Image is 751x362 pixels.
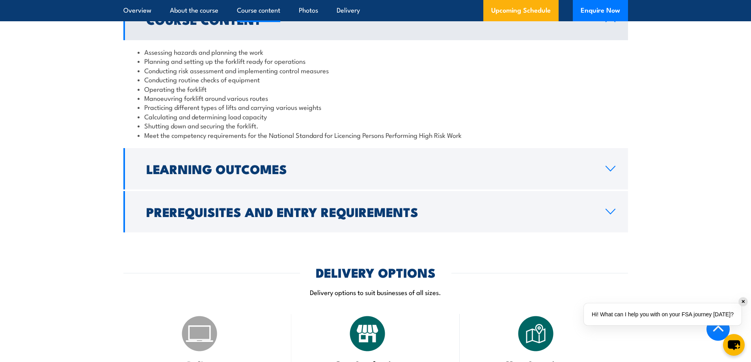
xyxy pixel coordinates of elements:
li: Assessing hazards and planning the work [138,47,614,56]
h2: Prerequisites and Entry Requirements [146,206,593,217]
li: Planning and setting up the forklift ready for operations [138,56,614,65]
li: Manoeuvring forklift around various routes [138,93,614,102]
li: Practicing different types of lifts and carrying various weights [138,102,614,111]
li: Shutting down and securing the forklift. [138,121,614,130]
p: Delivery options to suit businesses of all sizes. [123,288,628,297]
h2: Learning Outcomes [146,163,593,174]
a: Learning Outcomes [123,148,628,189]
h2: Course Content [146,14,593,25]
li: Calculating and determining load capacity [138,112,614,121]
li: Operating the forklift [138,84,614,93]
div: Hi! What can I help you with on your FSA journey [DATE]? [584,303,742,325]
button: chat-button [723,334,745,356]
div: ✕ [739,297,747,306]
h2: DELIVERY OPTIONS [316,267,436,278]
li: Conducting risk assessment and implementing control measures [138,66,614,75]
a: Prerequisites and Entry Requirements [123,191,628,232]
li: Conducting routine checks of equipment [138,75,614,84]
li: Meet the competency requirements for the National Standard for Licencing Persons Performing High ... [138,130,614,139]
